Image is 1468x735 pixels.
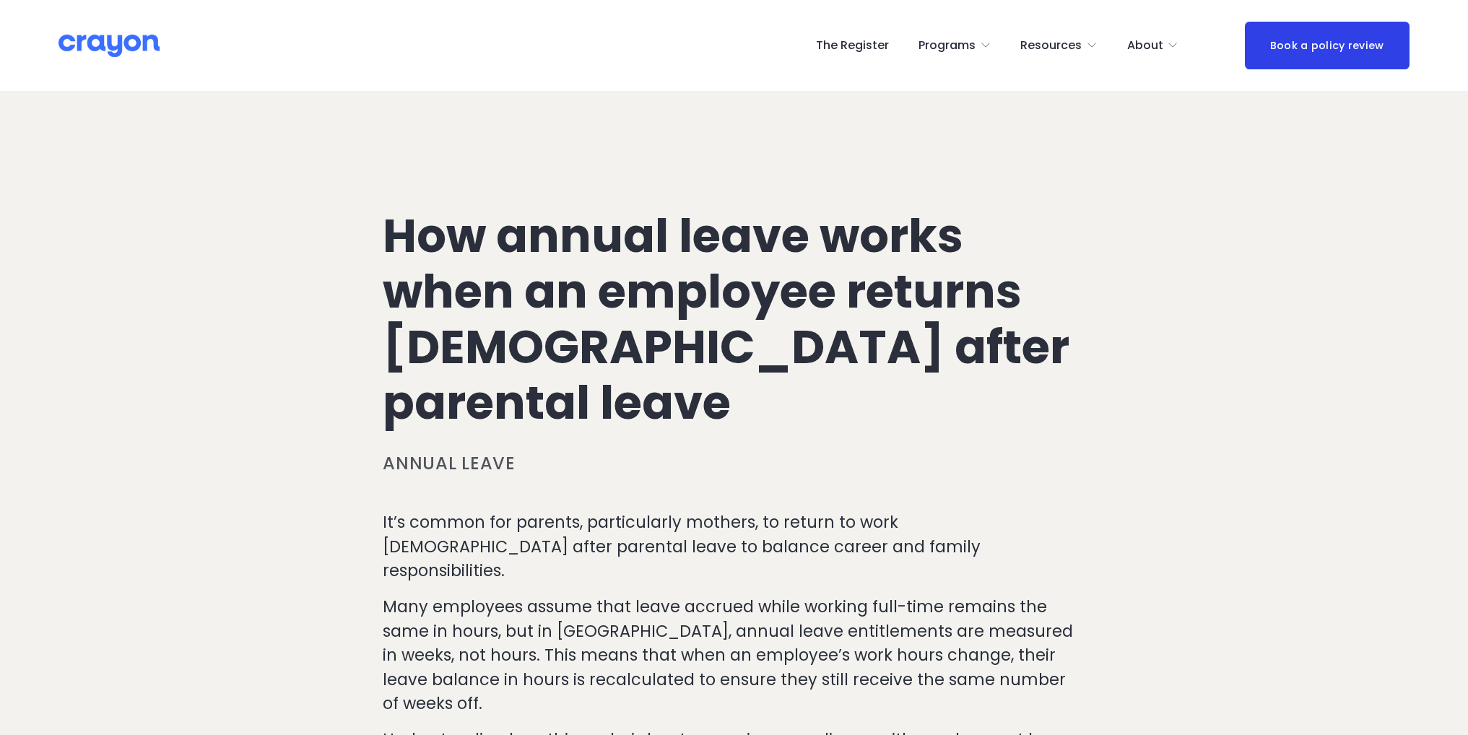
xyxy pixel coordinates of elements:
[383,209,1085,430] h1: How annual leave works when an employee returns [DEMOGRAPHIC_DATA] after parental leave
[918,34,991,57] a: folder dropdown
[1020,34,1098,57] a: folder dropdown
[816,34,889,57] a: The Register
[383,451,516,475] a: Annual leave
[383,595,1085,716] p: Many employees assume that leave accrued while working full-time remains the same in hours, but i...
[1245,22,1410,69] a: Book a policy review
[918,35,976,56] span: Programs
[1127,34,1179,57] a: folder dropdown
[58,33,160,58] img: Crayon
[1020,35,1082,56] span: Resources
[1127,35,1163,56] span: About
[383,510,1085,583] p: It’s common for parents, particularly mothers, to return to work [DEMOGRAPHIC_DATA] after parenta...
